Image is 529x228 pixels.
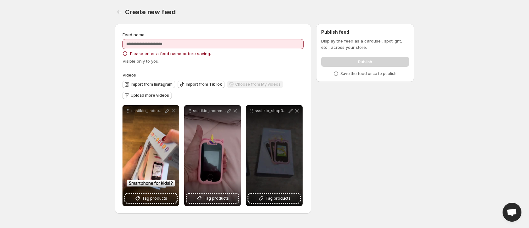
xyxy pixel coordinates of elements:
button: Settings [115,8,124,16]
span: Import from Instagram [131,82,173,87]
span: Tag products [204,195,229,202]
div: ssstikio_shop365247_1753457971130Tag products [246,105,303,206]
p: Save the feed once to publish. [340,71,397,76]
h2: Publish feed [321,29,409,35]
button: Import from TikTok [178,81,225,88]
button: Upload more videos [122,92,172,99]
span: Please enter a feed name before saving. [130,50,211,57]
span: Upload more videos [131,93,169,98]
p: ssstikio_lindseya495_1753458089949 [131,108,164,113]
button: Import from Instagram [122,81,175,88]
span: Tag products [142,195,167,202]
p: ssstikio_shop365247_1753457971130 [255,108,287,113]
div: Open chat [503,203,521,222]
button: Tag products [248,194,300,203]
span: Feed name [122,32,145,37]
div: ssstikio_lindseya495_1753458089949Tag products [122,105,179,206]
span: Visible only to you. [122,59,159,64]
button: Tag products [187,194,238,203]
span: Tag products [265,195,291,202]
p: ssstikio_mommylisa00_1753458125901 [193,108,226,113]
span: Videos [122,72,136,77]
button: Tag products [125,194,177,203]
div: ssstikio_mommylisa00_1753458125901Tag products [184,105,241,206]
span: Import from TikTok [186,82,222,87]
span: Create new feed [125,8,176,16]
p: Display the feed as a carousel, spotlight, etc., across your store. [321,38,409,50]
